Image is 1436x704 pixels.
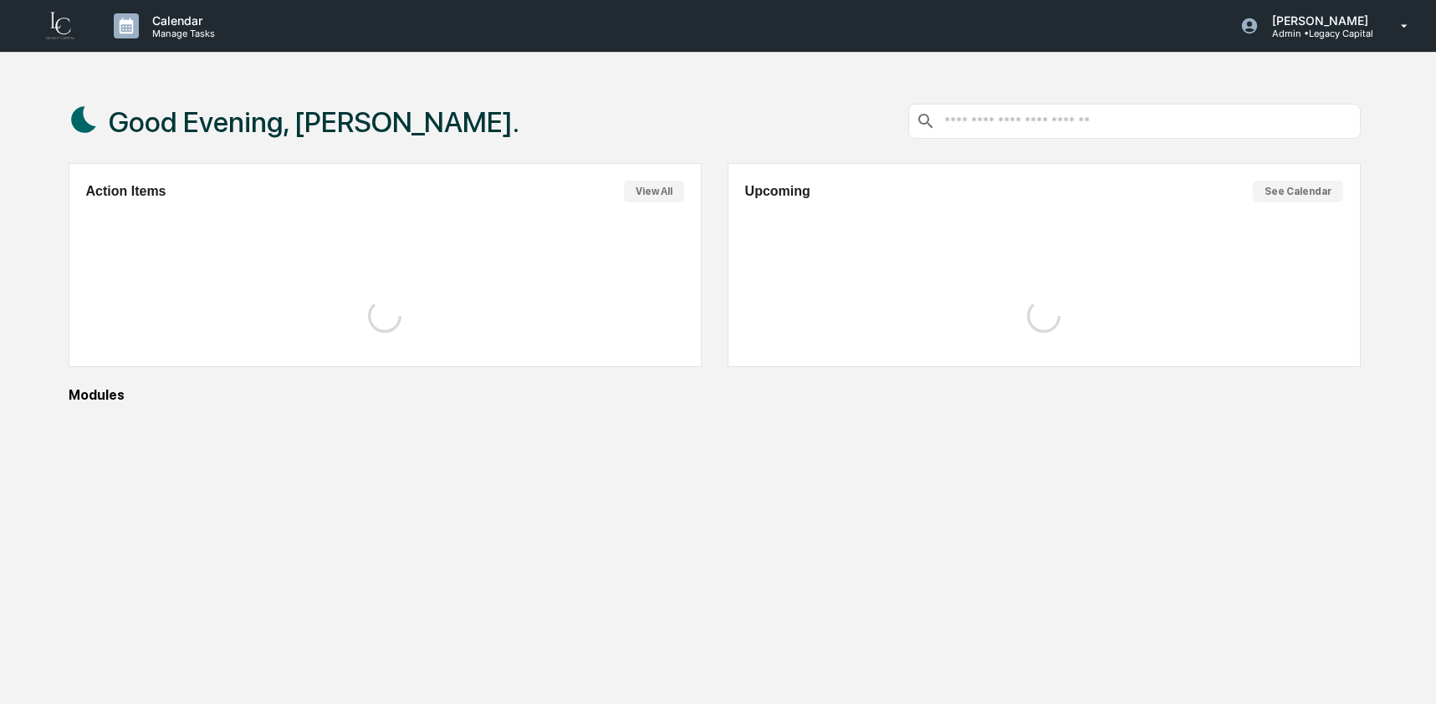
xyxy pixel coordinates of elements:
[745,184,810,199] h2: Upcoming
[624,181,684,202] button: View All
[86,184,166,199] h2: Action Items
[69,387,1361,403] div: Modules
[1259,28,1377,39] p: Admin • Legacy Capital
[1253,181,1343,202] button: See Calendar
[40,10,80,42] img: logo
[109,105,519,139] h1: Good Evening, [PERSON_NAME].
[139,28,223,39] p: Manage Tasks
[139,13,223,28] p: Calendar
[1259,13,1377,28] p: [PERSON_NAME]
